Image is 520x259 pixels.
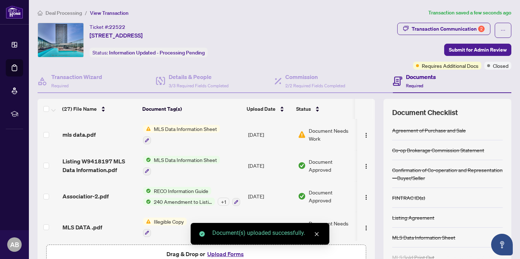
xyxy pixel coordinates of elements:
[491,234,513,255] button: Open asap
[143,156,220,175] button: Status IconMLS Data Information Sheet
[90,48,208,57] div: Status:
[90,23,125,31] div: Ticket #:
[298,131,306,139] img: Document Status
[392,214,434,221] div: Listing Agreement
[313,230,321,238] a: Close
[392,107,458,118] span: Document Checklist
[360,129,372,140] button: Logo
[245,150,295,181] td: [DATE]
[392,233,455,241] div: MLS Data Information Sheet
[143,156,151,164] img: Status Icon
[10,240,19,250] span: AB
[143,187,240,206] button: Status IconRECO Information GuideStatus Icon240 Amendment to Listing Agreement - Authority to Off...
[245,212,295,243] td: [DATE]
[62,192,109,201] span: Associatior-2.pdf
[38,23,83,57] img: IMG-W9418197_1.jpg
[143,218,187,237] button: Status IconIllegible Copy
[392,126,466,134] div: Agreement of Purchase and Sale
[90,31,143,40] span: [STREET_ADDRESS]
[166,249,246,259] span: Drag & Drop or
[309,127,354,142] span: Document Needs Work
[59,99,139,119] th: (27) File Name
[363,225,369,231] img: Logo
[90,10,129,16] span: View Transaction
[360,190,372,202] button: Logo
[205,249,246,259] button: Upload Forms
[298,162,306,170] img: Document Status
[151,125,220,133] span: MLS Data Information Sheet
[51,73,102,81] h4: Transaction Wizard
[38,10,43,16] span: home
[444,44,511,56] button: Submit for Admin Review
[245,181,295,212] td: [DATE]
[406,83,423,88] span: Required
[309,188,354,204] span: Document Approved
[493,62,508,70] span: Closed
[293,99,355,119] th: Status
[45,10,82,16] span: Deal Processing
[314,232,319,237] span: close
[363,163,369,169] img: Logo
[392,194,425,202] div: FINTRAC ID(s)
[296,105,311,113] span: Status
[143,198,151,206] img: Status Icon
[406,73,436,81] h4: Documents
[139,99,244,119] th: Document Tag(s)
[62,130,96,139] span: mls data.pdf
[363,194,369,200] img: Logo
[109,49,205,56] span: Information Updated - Processing Pending
[392,166,503,182] div: Confirmation of Co-operation and Representation—Buyer/Seller
[218,198,229,206] div: + 1
[247,105,276,113] span: Upload Date
[169,83,229,88] span: 3/3 Required Fields Completed
[285,83,345,88] span: 2/2 Required Fields Completed
[309,158,354,174] span: Document Approved
[500,28,506,33] span: ellipsis
[62,157,137,174] span: Listing W9418197 MLS Data Information.pdf
[244,99,293,119] th: Upload Date
[199,231,205,237] span: check-circle
[169,73,229,81] h4: Details & People
[412,23,485,35] div: Transaction Communication
[360,221,372,233] button: Logo
[109,24,125,30] span: 22522
[245,119,295,150] td: [DATE]
[151,187,211,195] span: RECO Information Guide
[449,44,507,56] span: Submit for Admin Review
[285,73,345,81] h4: Commission
[422,62,478,70] span: Requires Additional Docs
[62,223,102,232] span: MLS DATA .pdf
[428,9,511,17] article: Transaction saved a few seconds ago
[360,160,372,171] button: Logo
[62,105,97,113] span: (27) File Name
[363,132,369,138] img: Logo
[85,9,87,17] li: /
[309,219,354,235] span: Document Needs Work
[392,146,484,154] div: Co-op Brokerage Commission Statement
[298,192,306,200] img: Document Status
[151,218,187,225] span: Illegible Copy
[143,218,151,225] img: Status Icon
[143,125,220,144] button: Status IconMLS Data Information Sheet
[478,26,485,32] div: 2
[6,5,23,19] img: logo
[212,229,321,237] div: Document(s) uploaded successfully.
[51,83,69,88] span: Required
[397,23,490,35] button: Transaction Communication2
[151,156,220,164] span: MLS Data Information Sheet
[143,187,151,195] img: Status Icon
[143,125,151,133] img: Status Icon
[151,198,215,206] span: 240 Amendment to Listing Agreement - Authority to Offer for Sale Price Change/Extension/Amendment(s)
